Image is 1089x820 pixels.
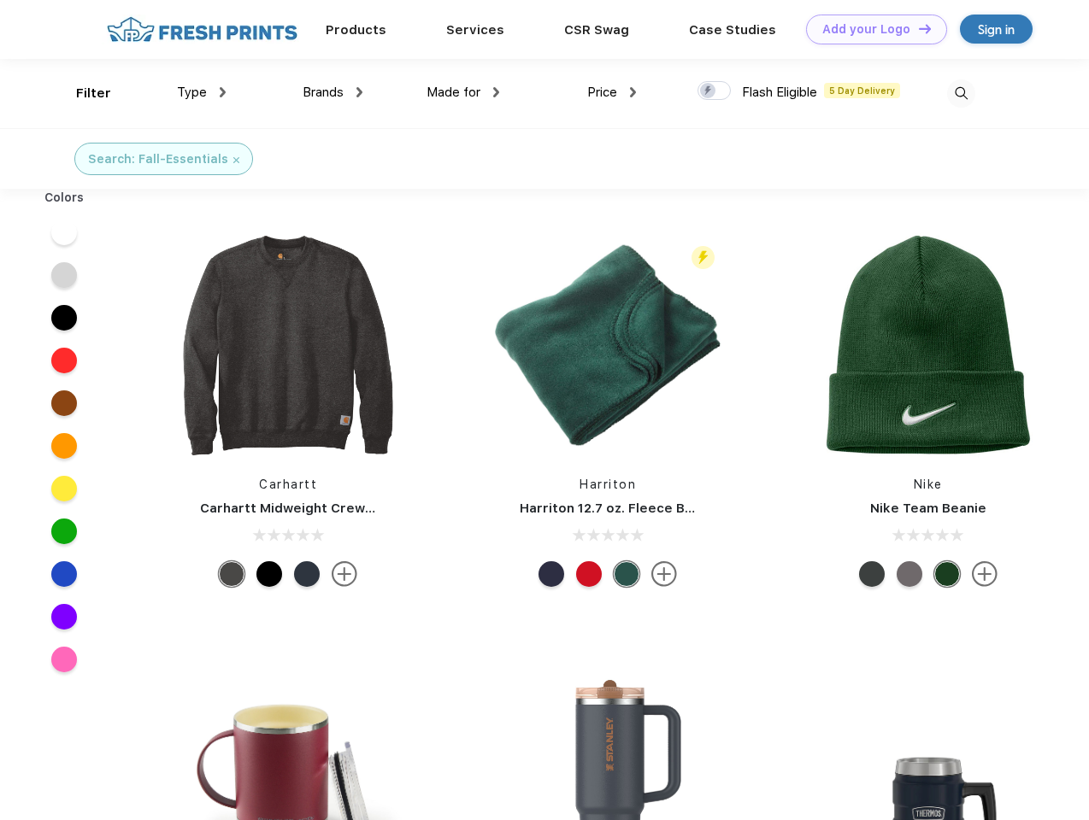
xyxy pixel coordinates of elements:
img: fo%20logo%202.webp [102,15,303,44]
img: dropdown.png [493,87,499,97]
div: New Navy [294,561,320,587]
div: Red [576,561,602,587]
div: Gorge Green [934,561,960,587]
a: Carhartt Midweight Crewneck Sweatshirt [200,501,472,516]
span: Brands [303,85,344,100]
img: more.svg [332,561,357,587]
span: Flash Eligible [742,85,817,100]
span: Made for [427,85,480,100]
div: Search: Fall-Essentials [88,150,228,168]
img: flash_active_toggle.svg [692,246,715,269]
img: func=resize&h=266 [494,231,721,459]
a: Harriton 12.7 oz. Fleece Blanket [520,501,726,516]
div: Medium Grey [897,561,922,587]
a: Nike Team Beanie [870,501,986,516]
img: func=resize&h=266 [815,231,1042,459]
span: 5 Day Delivery [824,83,900,98]
span: Price [587,85,617,100]
a: Nike [914,477,943,491]
img: dropdown.png [630,87,636,97]
img: func=resize&h=266 [174,231,402,459]
img: DT [919,24,931,33]
img: desktop_search.svg [947,79,975,108]
div: Colors [32,189,97,207]
img: more.svg [651,561,677,587]
div: Add your Logo [822,22,910,37]
div: Anthracite [859,561,885,587]
a: Harriton [580,477,636,491]
img: dropdown.png [220,87,226,97]
a: Products [326,22,386,38]
div: Navy [539,561,564,587]
img: more.svg [972,561,998,587]
a: Sign in [960,15,1033,44]
img: dropdown.png [356,87,362,97]
div: Filter [76,84,111,103]
div: Black [256,561,282,587]
img: filter_cancel.svg [233,157,239,163]
a: Carhartt [259,477,317,491]
span: Type [177,85,207,100]
div: Sign in [978,20,1015,39]
div: Carbon Heather [219,561,244,587]
div: Hunter [614,561,639,587]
